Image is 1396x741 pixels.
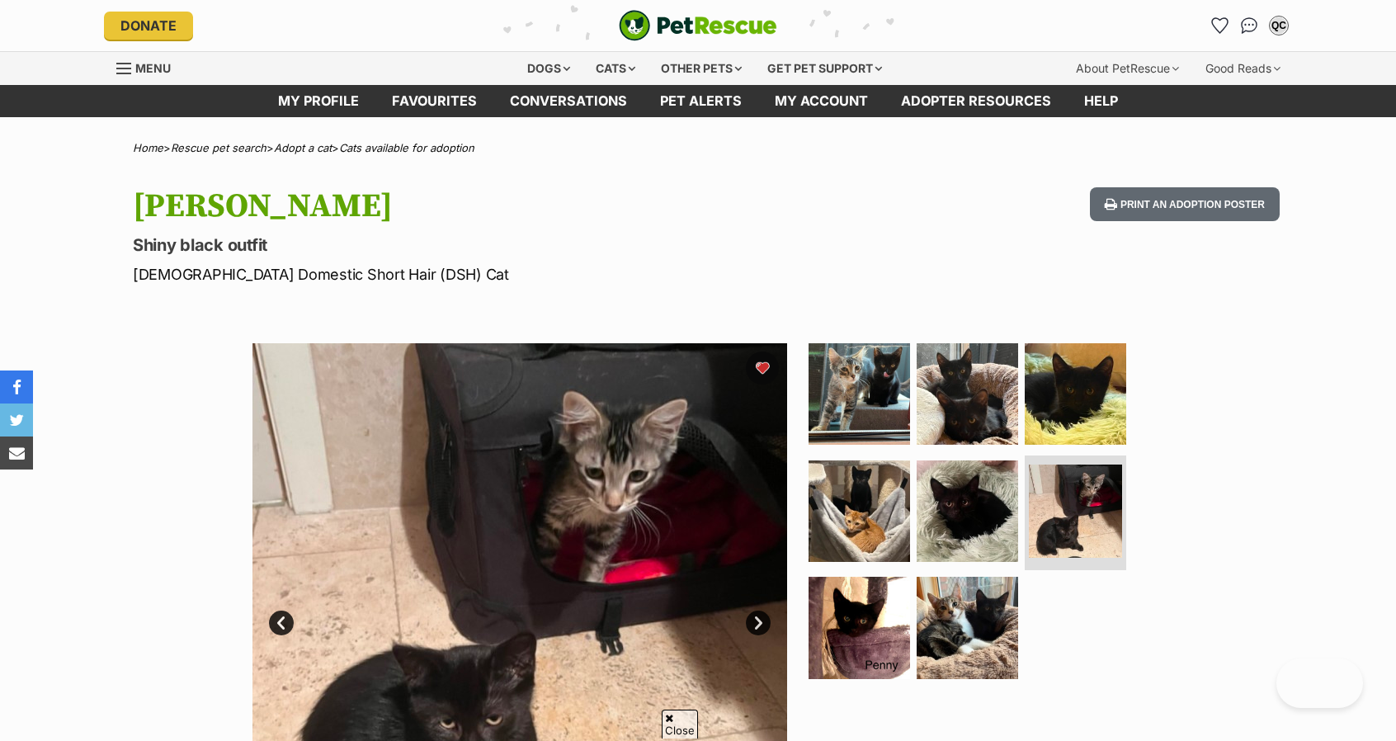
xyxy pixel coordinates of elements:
span: Menu [135,61,171,75]
a: Next [746,611,771,635]
a: Rescue pet search [171,141,266,154]
img: Photo of Penny [917,577,1018,678]
a: Favourites [1206,12,1233,39]
a: conversations [493,85,644,117]
img: Photo of Penny [809,577,910,678]
div: > > > [92,142,1304,154]
a: PetRescue [619,10,777,41]
a: Home [133,141,163,154]
p: [DEMOGRAPHIC_DATA] Domestic Short Hair (DSH) Cat [133,263,831,286]
div: Cats [584,52,647,85]
iframe: Help Scout Beacon - Open [1276,658,1363,708]
span: Close [662,710,698,739]
a: Adopt a cat [274,141,332,154]
div: QC [1271,17,1287,34]
ul: Account quick links [1206,12,1292,39]
button: favourite [746,352,779,385]
img: logo-cat-932fe2b9b8326f06289b0f2fb663e598f794de774fb13d1741a6617ecf9a85b4.svg [619,10,777,41]
h1: [PERSON_NAME] [133,187,831,225]
div: Get pet support [756,52,894,85]
button: Print an adoption poster [1090,187,1280,221]
a: Cats available for adoption [339,141,474,154]
a: Donate [104,12,193,40]
a: Menu [116,52,182,82]
div: About PetRescue [1064,52,1191,85]
a: Help [1068,85,1134,117]
div: Good Reads [1194,52,1292,85]
a: Adopter resources [884,85,1068,117]
img: Photo of Penny [917,343,1018,445]
img: chat-41dd97257d64d25036548639549fe6c8038ab92f7586957e7f3b1b290dea8141.svg [1241,17,1258,34]
img: Photo of Penny [809,460,910,562]
img: Photo of Penny [1029,465,1122,558]
a: Favourites [375,85,493,117]
button: My account [1266,12,1292,39]
img: Photo of Penny [809,343,910,445]
a: My account [758,85,884,117]
img: Photo of Penny [917,460,1018,562]
a: Pet alerts [644,85,758,117]
p: Shiny black outfit [133,234,831,257]
a: Conversations [1236,12,1262,39]
a: Prev [269,611,294,635]
img: Photo of Penny [1025,343,1126,445]
div: Other pets [649,52,753,85]
div: Dogs [516,52,582,85]
a: My profile [262,85,375,117]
